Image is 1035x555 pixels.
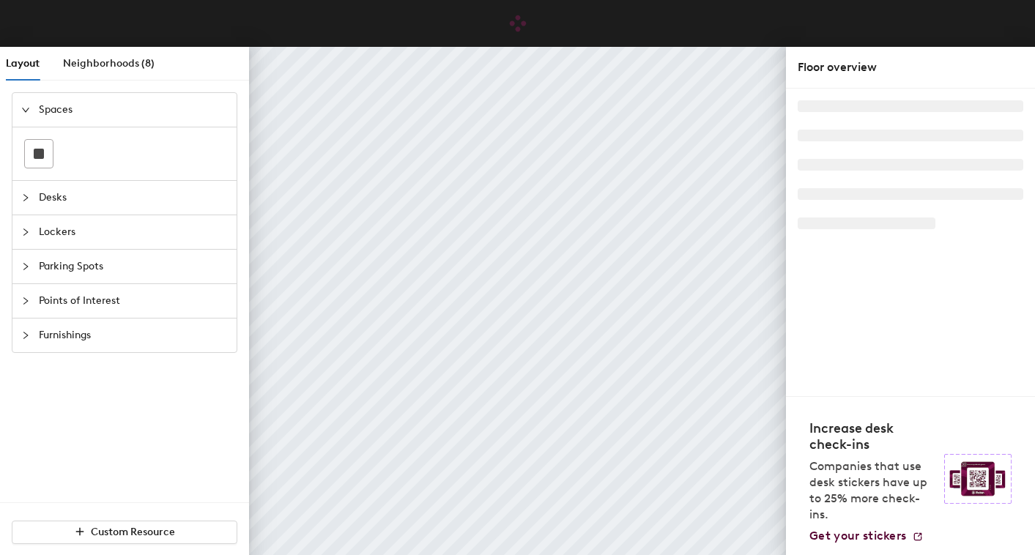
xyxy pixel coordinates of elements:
span: Spaces [39,93,228,127]
span: Furnishings [39,319,228,352]
span: Get your stickers [809,529,906,543]
span: Neighborhoods (8) [63,57,155,70]
span: collapsed [21,193,30,202]
span: expanded [21,105,30,114]
span: Lockers [39,215,228,249]
img: Sticker logo [944,454,1012,504]
span: collapsed [21,331,30,340]
span: collapsed [21,228,30,236]
span: Desks [39,181,228,215]
a: Get your stickers [809,529,924,543]
p: Companies that use desk stickers have up to 25% more check-ins. [809,458,935,523]
span: collapsed [21,262,30,271]
button: Custom Resource [12,521,237,544]
span: Layout [6,57,40,70]
h4: Increase desk check-ins [809,420,935,452]
span: Parking Spots [39,250,228,283]
div: Floor overview [798,59,1023,76]
span: Custom Resource [91,526,175,538]
span: collapsed [21,297,30,305]
span: Points of Interest [39,284,228,318]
